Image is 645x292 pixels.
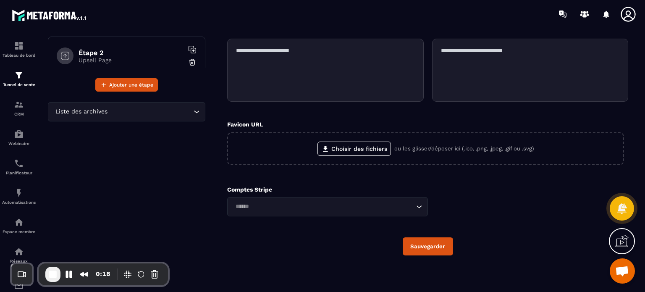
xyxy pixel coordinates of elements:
[14,70,24,80] img: formation
[14,129,24,139] img: automations
[403,237,453,255] button: Sauvegarder
[12,8,87,23] img: logo
[48,102,205,121] div: Search for option
[95,78,158,92] button: Ajouter une étape
[2,123,36,152] a: automationsautomationsWebinaire
[2,211,36,240] a: automationsautomationsEspace membre
[2,82,36,87] p: Tunnel de vente
[14,100,24,110] img: formation
[2,34,36,64] a: formationformationTableau de bord
[109,81,153,89] span: Ajouter une étape
[2,112,36,116] p: CRM
[2,64,36,93] a: formationformationTunnel de vente
[317,142,391,156] label: Choisir des fichiers
[394,145,534,153] p: ou les glisser/déposer ici (.ico, .png, .jpeg, .gif ou .svg)
[79,57,184,63] p: Upsell Page
[14,281,24,291] img: email
[109,107,191,116] input: Search for option
[2,152,36,182] a: schedulerschedulerPlanificateur
[2,93,36,123] a: formationformationCRM
[14,41,24,51] img: formation
[14,247,24,257] img: social-network
[2,53,36,58] p: Tableau de bord
[79,49,184,57] h6: Étape 2
[227,121,263,128] label: Favicon URL
[2,200,36,205] p: Automatisations
[14,158,24,168] img: scheduler
[227,186,428,193] p: Comptes Stripe
[14,217,24,227] img: automations
[2,182,36,211] a: automationsautomationsAutomatisations
[2,171,36,175] p: Planificateur
[14,188,24,198] img: automations
[610,258,635,284] a: Ouvrir le chat
[227,197,428,216] div: Search for option
[2,141,36,146] p: Webinaire
[53,107,109,116] span: Liste des archives
[233,202,414,211] input: Search for option
[2,259,36,268] p: Réseaux Sociaux
[2,240,36,274] a: social-networksocial-networkRéseaux Sociaux
[2,229,36,234] p: Espace membre
[188,58,197,66] img: trash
